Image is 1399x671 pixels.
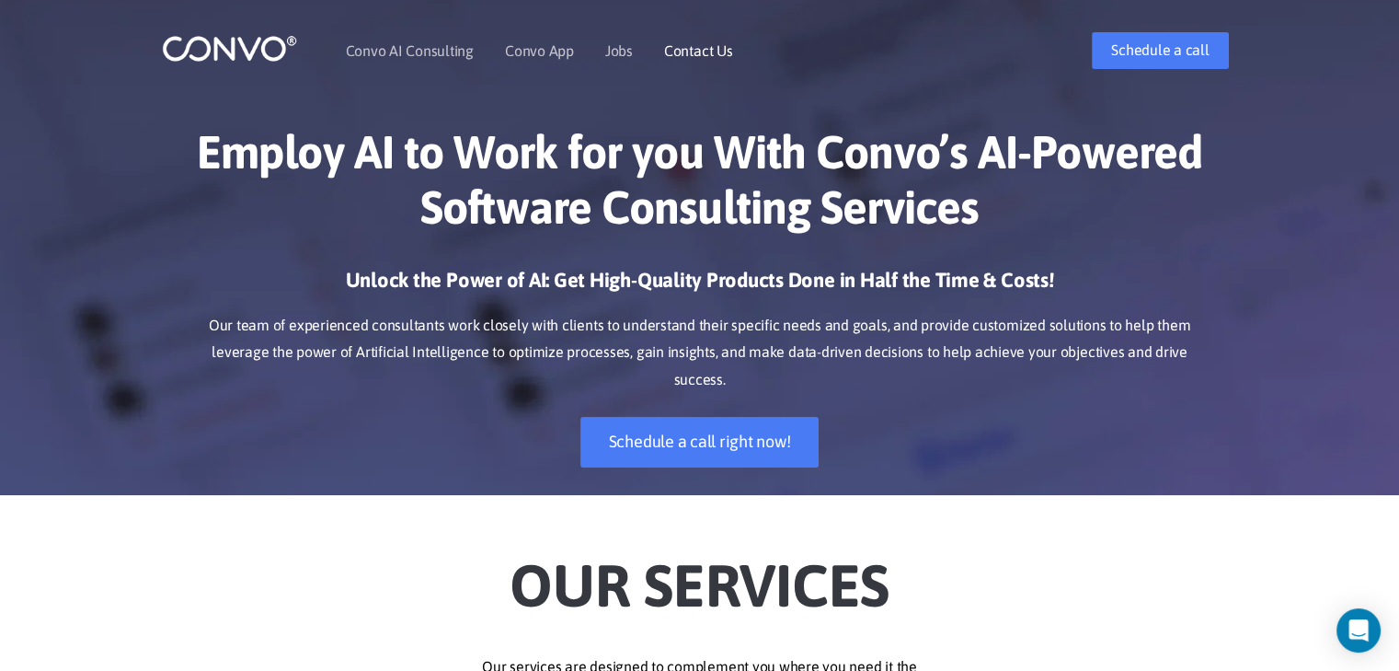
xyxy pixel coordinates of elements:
[605,43,633,58] a: Jobs
[346,43,474,58] a: Convo AI Consulting
[162,34,297,63] img: logo_1.png
[1092,32,1228,69] a: Schedule a call
[505,43,574,58] a: Convo App
[580,417,820,468] a: Schedule a call right now!
[189,523,1210,626] h2: Our Services
[664,43,733,58] a: Contact Us
[189,312,1210,395] p: Our team of experienced consultants work closely with clients to understand their specific needs ...
[1336,608,1381,653] div: Open Intercom Messenger
[189,124,1210,249] h1: Employ AI to Work for you With Convo’s AI-Powered Software Consulting Services
[189,267,1210,307] h3: Unlock the Power of AI: Get High-Quality Products Done in Half the Time & Costs!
